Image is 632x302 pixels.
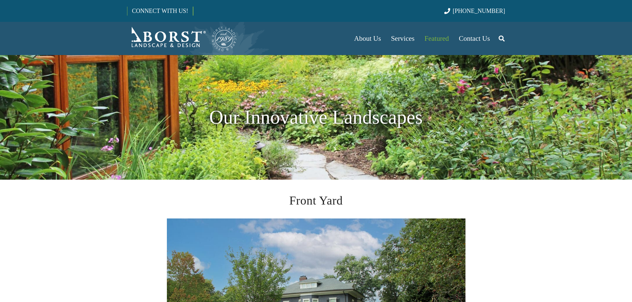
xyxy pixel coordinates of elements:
h1: Our Innovative Landscapes [127,103,505,132]
span: Featured [425,34,449,42]
span: Services [391,34,414,42]
h2: Front Yard [167,192,465,210]
span: Contact Us [459,34,490,42]
span: [PHONE_NUMBER] [453,8,505,14]
a: About Us [349,22,386,55]
a: Contact Us [454,22,495,55]
a: Featured [420,22,454,55]
a: Borst-Logo [127,25,237,52]
a: Search [495,30,508,47]
a: Services [386,22,419,55]
a: [PHONE_NUMBER] [444,8,505,14]
a: CONNECT WITH US! [127,3,193,19]
span: About Us [354,34,381,42]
